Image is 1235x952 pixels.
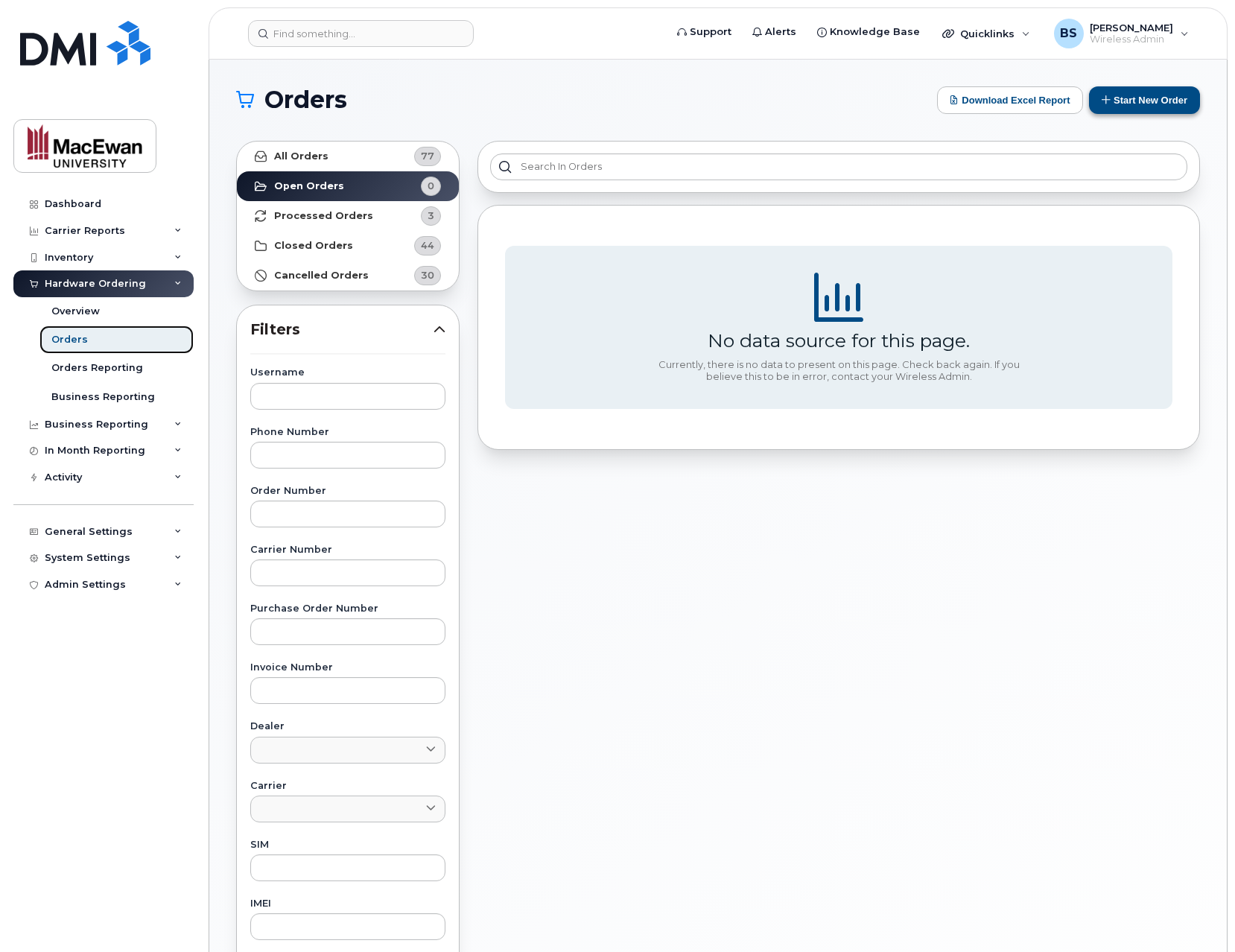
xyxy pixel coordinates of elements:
span: 30 [421,268,434,282]
strong: Open Orders [274,180,344,192]
strong: Processed Orders [274,210,373,222]
label: Carrier [250,781,445,791]
input: Search in orders [490,153,1187,180]
label: Order Number [250,486,445,496]
a: Open Orders0 [237,171,459,201]
label: Phone Number [250,428,445,437]
span: 0 [428,179,434,193]
div: Currently, there is no data to present on this page. Check back again. If you believe this to be ... [653,359,1025,382]
label: Dealer [250,722,445,732]
button: Start New Order [1089,86,1200,114]
span: 77 [421,149,434,163]
a: Cancelled Orders30 [237,261,459,291]
button: Download Excel Report [937,86,1083,114]
a: All Orders77 [237,142,459,171]
label: Carrier Number [250,545,445,555]
span: 3 [428,209,434,223]
strong: All Orders [274,150,328,162]
a: Closed Orders44 [237,231,459,261]
strong: Closed Orders [274,240,353,252]
label: Purchase Order Number [250,604,445,614]
label: Invoice Number [250,663,445,673]
div: No data source for this page. [708,329,970,352]
label: IMEI [250,899,445,909]
strong: Cancelled Orders [274,270,369,282]
a: Processed Orders3 [237,201,459,231]
label: SIM [250,840,445,850]
span: Orders [264,89,347,111]
span: 44 [421,238,434,253]
span: Filters [250,319,434,340]
label: Username [250,368,445,378]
